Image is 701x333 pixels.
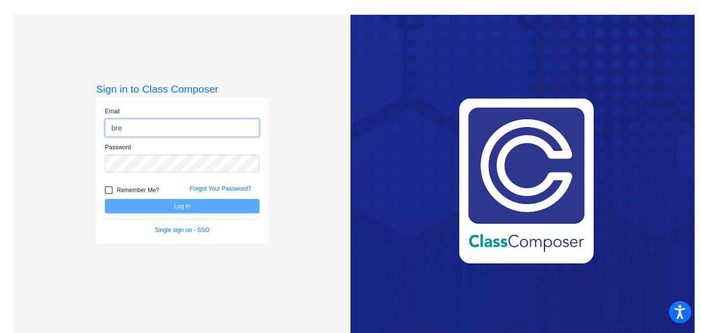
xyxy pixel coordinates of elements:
[155,227,210,233] a: Single sign on - SSO
[105,143,131,152] label: Password
[117,184,159,196] span: Remember Me?
[105,107,120,116] label: Email
[96,83,268,95] h3: Sign in to Class Composer
[105,199,259,213] button: Log In
[190,185,251,192] a: Forgot Your Password?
